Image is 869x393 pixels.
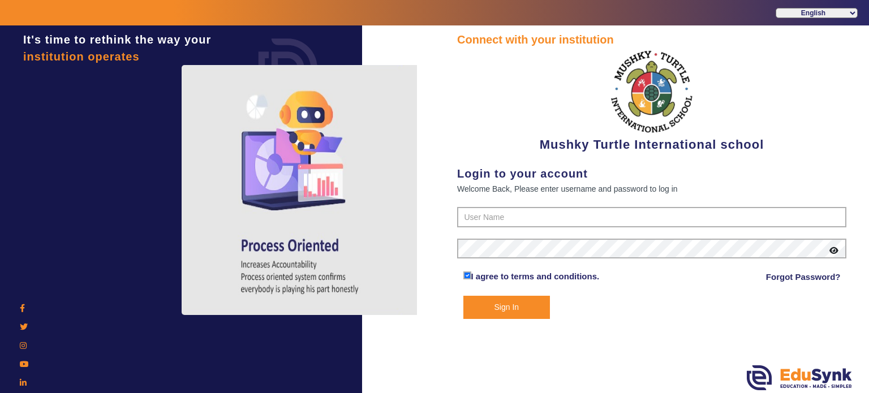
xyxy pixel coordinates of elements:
[471,271,600,281] a: I agree to terms and conditions.
[182,65,419,315] img: login4.png
[463,296,550,319] button: Sign In
[609,48,694,135] img: f2cfa3ea-8c3d-4776-b57d-4b8cb03411bc
[457,165,846,182] div: Login to your account
[457,31,846,48] div: Connect with your institution
[766,270,841,284] a: Forgot Password?
[457,182,846,196] div: Welcome Back, Please enter username and password to log in
[457,207,846,227] input: User Name
[23,33,211,46] span: It's time to rethink the way your
[246,25,330,110] img: login.png
[457,48,846,154] div: Mushky Turtle International school
[747,365,852,390] img: edusynk.png
[23,50,140,63] span: institution operates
